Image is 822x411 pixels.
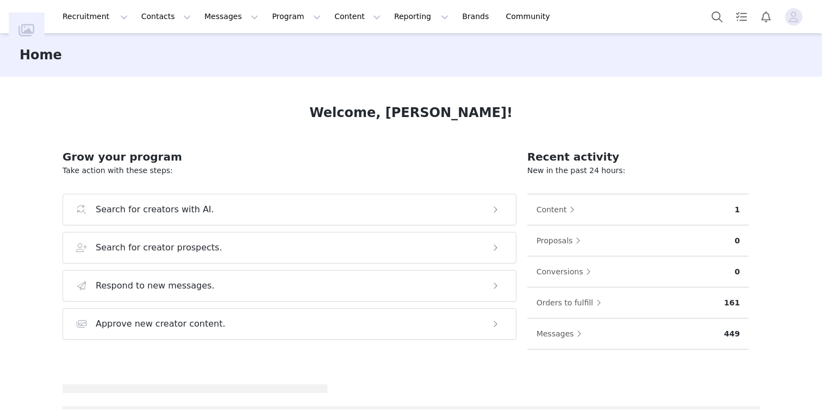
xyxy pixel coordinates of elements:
button: Content [328,4,387,29]
div: avatar [788,8,799,26]
button: Reporting [388,4,455,29]
button: Profile [779,8,813,26]
h3: Approve new creator content. [96,317,226,330]
button: Messages [198,4,265,29]
a: Community [500,4,562,29]
h2: Recent activity [527,149,749,165]
h1: Welcome, [PERSON_NAME]! [309,103,513,122]
button: Orders to fulfill [536,294,607,311]
button: Messages [536,325,588,342]
button: Contacts [135,4,197,29]
button: Proposals [536,232,587,249]
h2: Grow your program [63,149,516,165]
p: 0 [734,266,740,278]
button: Search for creators with AI. [63,194,516,225]
button: Approve new creator content. [63,308,516,340]
button: Content [536,201,581,218]
p: New in the past 24 hours: [527,165,749,176]
p: 1 [734,204,740,216]
a: Tasks [730,4,753,29]
h3: Home [20,45,62,65]
p: 449 [724,328,740,340]
button: Recruitment [56,4,134,29]
h3: Search for creator prospects. [96,241,222,254]
h3: Respond to new messages. [96,279,215,292]
button: Program [265,4,327,29]
p: Take action with these steps: [63,165,516,176]
p: 161 [724,297,740,309]
button: Search [705,4,729,29]
h3: Search for creators with AI. [96,203,214,216]
a: Brands [456,4,499,29]
button: Search for creator prospects. [63,232,516,263]
button: Respond to new messages. [63,270,516,302]
button: Conversions [536,263,597,280]
p: 0 [734,235,740,247]
button: Notifications [754,4,778,29]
